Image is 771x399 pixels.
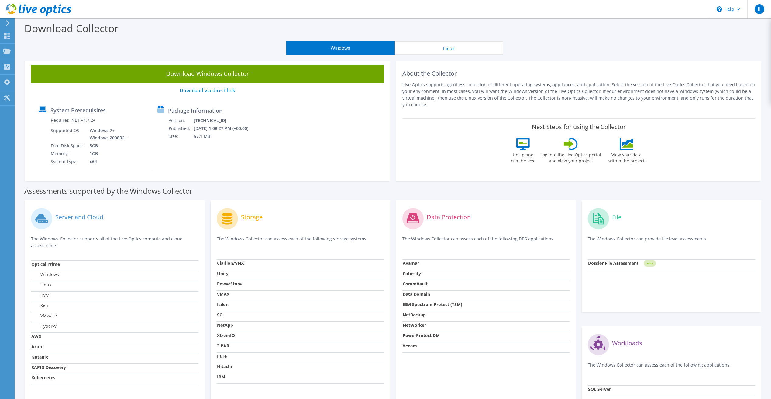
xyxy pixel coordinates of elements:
[50,107,106,113] label: System Prerequisites
[194,124,256,132] td: [DATE] 1:08:27 PM (+00:00)
[604,150,648,164] label: View your data within the project
[55,214,103,220] label: Server and Cloud
[168,124,194,132] td: Published:
[31,65,384,83] a: Download Windows Collector
[217,302,229,307] strong: Isilon
[217,281,242,287] strong: PowerStore
[194,117,256,124] td: [TECHNICAL_ID]
[31,323,57,329] label: Hyper-V
[647,262,653,265] tspan: NEW!
[402,81,756,108] p: Live Optics supports agentless collection of different operating systems, appliances, and applica...
[403,312,426,318] strong: NetBackup
[85,158,128,165] td: x64
[532,123,626,131] label: Next Steps for using the Collector
[217,343,229,349] strong: 3 PAR
[217,271,229,276] strong: Unity
[403,332,440,338] strong: PowerProtect DM
[50,158,85,165] td: System Type:
[217,312,222,318] strong: SC
[31,344,43,350] strong: Azure
[403,322,426,328] strong: NetWorker
[217,260,244,266] strong: Clariion/VNX
[612,340,642,346] label: Workloads
[85,127,128,142] td: Windows 7+ Windows 2008R2+
[217,374,225,380] strong: IBM
[612,214,621,220] label: File
[403,343,417,349] strong: Veeam
[217,353,227,359] strong: Pure
[395,41,503,55] button: Linux
[402,70,756,77] h2: About the Collector
[717,6,722,12] svg: \n
[31,313,57,319] label: VMware
[217,332,235,338] strong: XtremIO
[85,142,128,150] td: 5GB
[427,214,471,220] label: Data Protection
[403,302,462,307] strong: IBM Spectrum Protect (TSM)
[31,292,50,298] label: KVM
[241,214,263,220] label: Storage
[31,375,55,380] strong: Kubernetes
[403,260,419,266] strong: Avamar
[588,236,755,248] p: The Windows Collector can provide file level assessments.
[217,291,229,297] strong: VMAX
[31,354,48,360] strong: Nutanix
[31,282,51,288] label: Linux
[31,236,198,249] p: The Windows Collector supports all of the Live Optics compute and cloud assessments.
[180,87,235,94] a: Download via direct link
[540,150,601,164] label: Log into the Live Optics portal and view your project
[168,132,194,140] td: Size:
[403,271,421,276] strong: Cohesity
[588,362,755,374] p: The Windows Collector can assess each of the following applications.
[217,236,384,248] p: The Windows Collector can assess each of the following storage systems.
[24,21,119,35] label: Download Collector
[217,322,233,328] strong: NetApp
[31,364,66,370] strong: RAPID Discovery
[168,117,194,124] td: Version:
[50,127,85,142] td: Supported OS:
[50,150,85,158] td: Memory:
[588,386,611,392] strong: SQL Server
[403,281,428,287] strong: CommVault
[217,363,232,369] strong: Hitachi
[50,142,85,150] td: Free Disk Space:
[31,302,48,309] label: Xen
[403,291,430,297] strong: Data Domain
[24,188,193,194] label: Assessments supported by the Windows Collector
[755,4,764,14] span: II
[509,150,537,164] label: Unzip and run the .exe
[31,261,60,267] strong: Optical Prime
[588,260,638,266] strong: Dossier File Assessment
[286,41,395,55] button: Windows
[168,107,222,114] label: Package Information
[402,236,570,248] p: The Windows Collector can assess each of the following DPS applications.
[51,117,95,123] label: Requires .NET V4.7.2+
[194,132,256,140] td: 57.1 MB
[85,150,128,158] td: 1GB
[31,271,59,278] label: Windows
[31,333,41,339] strong: AWS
